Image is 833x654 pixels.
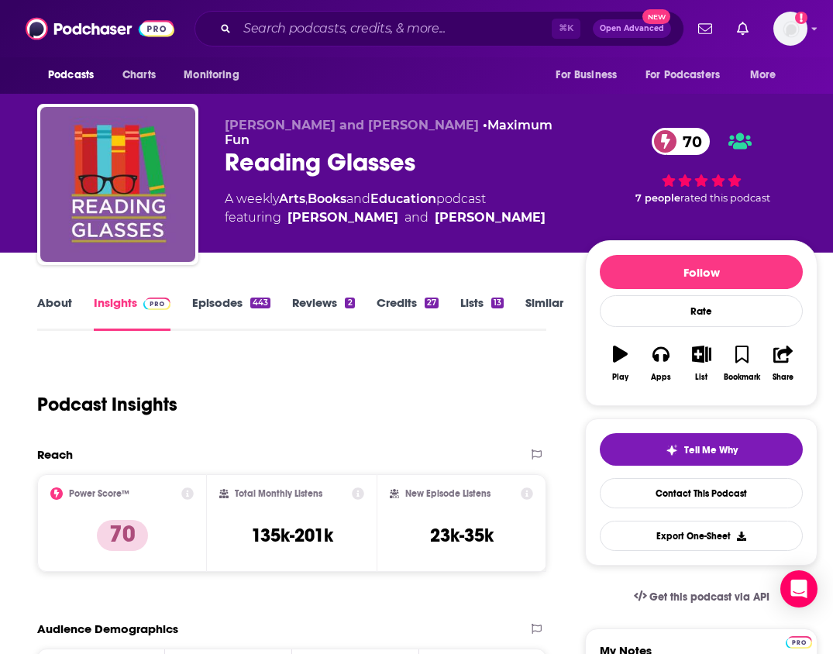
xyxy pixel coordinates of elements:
[600,336,640,391] button: Play
[237,16,552,41] input: Search podcasts, credits, & more...
[552,19,580,39] span: ⌘ K
[250,298,270,308] div: 443
[225,190,546,227] div: A weekly podcast
[545,60,636,90] button: open menu
[404,208,429,227] span: and
[377,295,439,331] a: Credits27
[641,336,681,391] button: Apps
[600,255,803,289] button: Follow
[279,191,305,206] a: Arts
[652,128,710,155] a: 70
[345,298,354,308] div: 2
[739,60,796,90] button: open menu
[612,373,628,382] div: Play
[635,192,680,204] span: 7 people
[460,295,504,331] a: Lists13
[773,373,793,382] div: Share
[37,393,177,416] h1: Podcast Insights
[491,298,504,308] div: 13
[649,590,769,604] span: Get this podcast via API
[795,12,807,24] svg: Add a profile image
[97,520,148,551] p: 70
[122,64,156,86] span: Charts
[780,570,818,608] div: Open Intercom Messenger
[621,578,783,616] a: Get this podcast via API
[37,621,178,636] h2: Audience Demographics
[786,636,813,649] img: Podchaser Pro
[585,118,818,214] div: 70 7 peoplerated this podcast
[681,336,721,391] button: List
[405,488,491,499] h2: New Episode Listens
[184,64,239,86] span: Monitoring
[600,521,803,551] button: Export One-Sheet
[750,64,776,86] span: More
[651,373,671,382] div: Apps
[786,634,813,649] a: Pro website
[308,191,346,206] a: Books
[692,15,718,42] a: Show notifications dropdown
[112,60,165,90] a: Charts
[251,524,333,547] h3: 135k-201k
[645,64,720,86] span: For Podcasters
[346,191,370,206] span: and
[225,208,546,227] span: featuring
[666,444,678,456] img: tell me why sparkle
[695,373,707,382] div: List
[235,488,322,499] h2: Total Monthly Listens
[525,295,563,331] a: Similar
[600,295,803,327] div: Rate
[192,295,270,331] a: Episodes443
[642,9,670,24] span: New
[684,444,738,456] span: Tell Me Why
[305,191,308,206] span: ,
[69,488,129,499] h2: Power Score™
[143,298,170,310] img: Podchaser Pro
[556,64,617,86] span: For Business
[600,478,803,508] a: Contact This Podcast
[194,11,684,46] div: Search podcasts, credits, & more...
[48,64,94,86] span: Podcasts
[600,25,664,33] span: Open Advanced
[593,19,671,38] button: Open AdvancedNew
[37,60,114,90] button: open menu
[225,118,552,147] a: Maximum Fun
[370,191,436,206] a: Education
[435,208,546,227] a: Mallory O'Meara
[37,295,72,331] a: About
[40,107,195,262] img: Reading Glasses
[722,336,762,391] button: Bookmark
[762,336,803,391] button: Share
[173,60,259,90] button: open menu
[724,373,760,382] div: Bookmark
[773,12,807,46] button: Show profile menu
[680,192,770,204] span: rated this podcast
[26,14,174,43] img: Podchaser - Follow, Share and Rate Podcasts
[600,433,803,466] button: tell me why sparkleTell Me Why
[287,208,398,227] a: Brea Grant
[425,298,439,308] div: 27
[37,447,73,462] h2: Reach
[731,15,755,42] a: Show notifications dropdown
[292,295,354,331] a: Reviews2
[430,524,494,547] h3: 23k-35k
[773,12,807,46] img: User Profile
[773,12,807,46] span: Logged in as AirwaveMedia
[225,118,479,133] span: [PERSON_NAME] and [PERSON_NAME]
[635,60,742,90] button: open menu
[225,118,552,147] span: •
[667,128,710,155] span: 70
[94,295,170,331] a: InsightsPodchaser Pro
